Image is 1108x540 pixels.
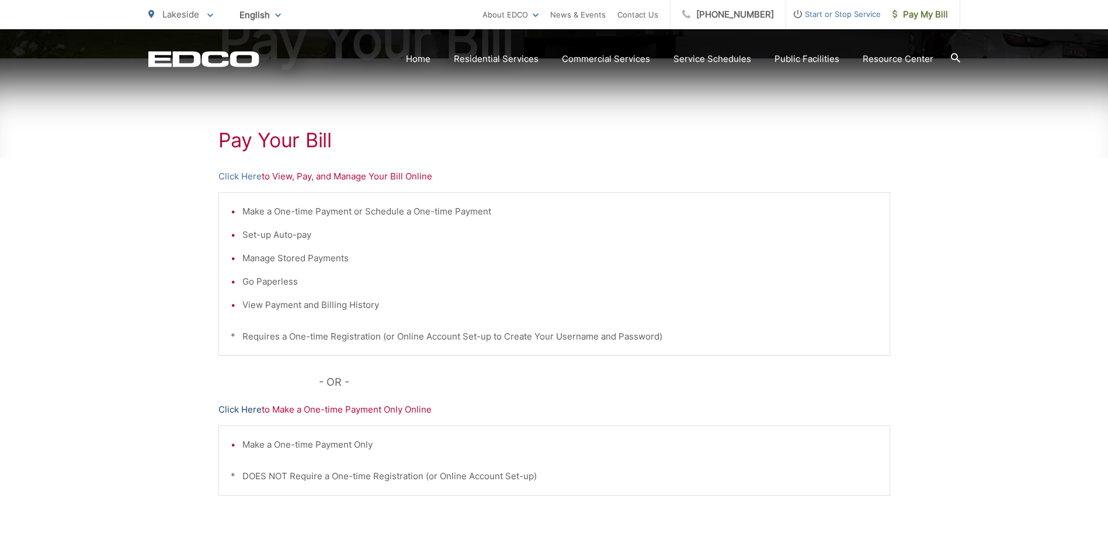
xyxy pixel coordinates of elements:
p: to View, Pay, and Manage Your Bill Online [218,169,890,184]
span: English [231,5,290,25]
a: Contact Us [617,8,658,22]
span: Lakeside [162,9,199,20]
a: Residential Services [454,52,539,66]
p: - OR - [319,373,890,391]
li: Make a One-time Payment Only [242,438,878,452]
p: to Make a One-time Payment Only Online [218,403,890,417]
a: Click Here [218,403,262,417]
a: EDCD logo. Return to the homepage. [148,51,259,67]
a: News & Events [550,8,606,22]
p: * DOES NOT Require a One-time Registration (or Online Account Set-up) [231,469,878,483]
li: Make a One-time Payment or Schedule a One-time Payment [242,205,878,219]
li: Set-up Auto-pay [242,228,878,242]
span: Pay My Bill [892,8,948,22]
a: Click Here [218,169,262,184]
li: Go Paperless [242,275,878,289]
a: Resource Center [863,52,933,66]
p: * Requires a One-time Registration (or Online Account Set-up to Create Your Username and Password) [231,330,878,344]
li: View Payment and Billing History [242,298,878,312]
a: Public Facilities [774,52,839,66]
a: About EDCO [482,8,539,22]
a: Commercial Services [562,52,650,66]
a: Service Schedules [673,52,751,66]
h1: Pay Your Bill [218,129,890,152]
li: Manage Stored Payments [242,251,878,265]
a: Home [406,52,430,66]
